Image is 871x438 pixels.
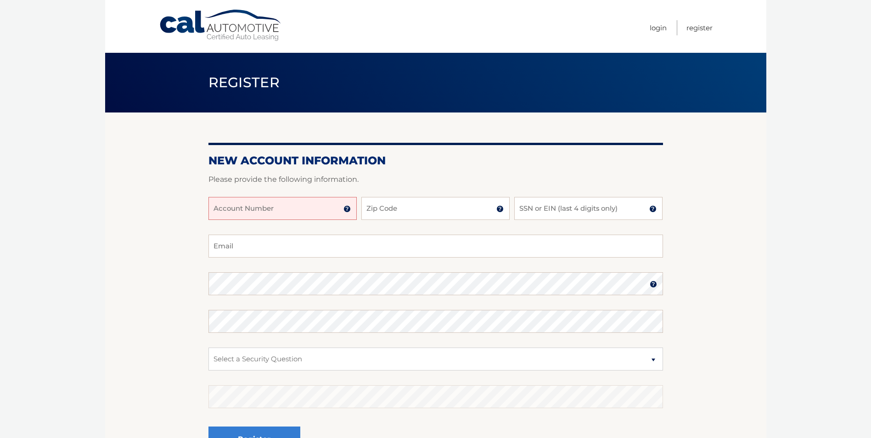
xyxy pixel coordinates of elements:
[208,197,357,220] input: Account Number
[361,197,510,220] input: Zip Code
[650,20,667,35] a: Login
[208,74,280,91] span: Register
[208,154,663,168] h2: New Account Information
[686,20,713,35] a: Register
[208,235,663,258] input: Email
[159,9,283,42] a: Cal Automotive
[514,197,663,220] input: SSN or EIN (last 4 digits only)
[208,173,663,186] p: Please provide the following information.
